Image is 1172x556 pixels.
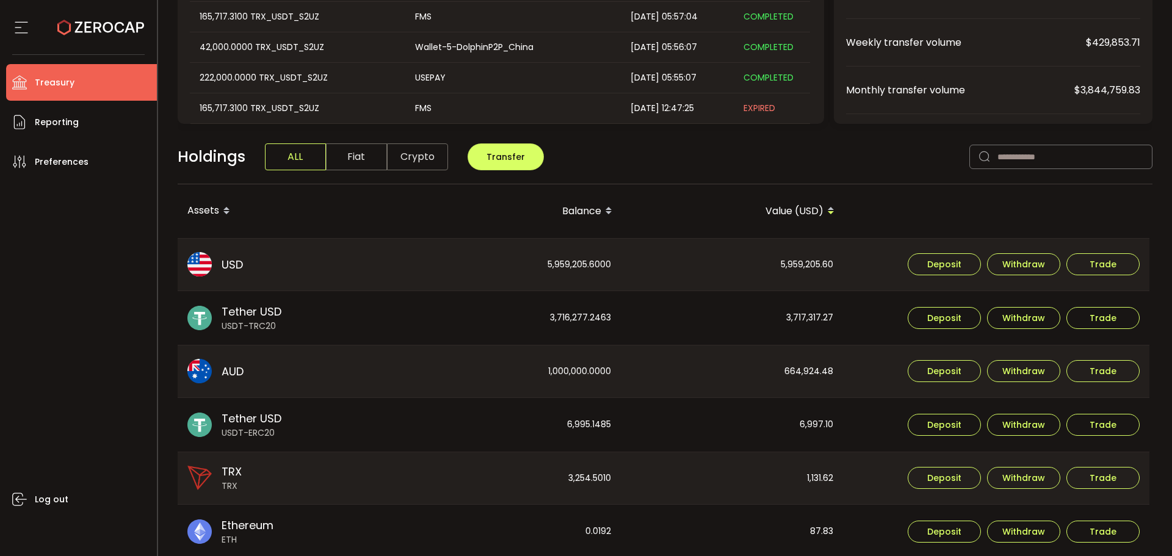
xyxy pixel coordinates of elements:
[400,239,621,291] div: 5,959,205.6000
[400,201,622,222] div: Balance
[187,252,212,276] img: usd_portfolio.svg
[400,345,621,398] div: 1,000,000.0000
[487,151,525,163] span: Transfer
[405,71,620,85] div: USEPAY
[621,40,734,54] div: [DATE] 05:56:07
[222,303,281,320] span: Tether USD
[622,398,843,452] div: 6,997.10
[743,10,794,23] span: COMPLETED
[222,363,244,380] span: AUD
[178,201,400,222] div: Assets
[400,291,621,345] div: 3,716,277.2463
[190,101,404,115] div: 165,717.3100 TRX_USDT_S2UZ
[187,359,212,383] img: aud_portfolio.svg
[846,35,1086,50] span: Weekly transfer volume
[400,398,621,452] div: 6,995.1485
[846,82,1074,98] span: Monthly transfer volume
[222,410,281,427] span: Tether USD
[35,491,68,508] span: Log out
[178,145,245,168] span: Holdings
[265,143,326,170] span: ALL
[621,71,734,85] div: [DATE] 05:55:07
[622,201,844,222] div: Value (USD)
[622,239,843,291] div: 5,959,205.60
[622,345,843,398] div: 664,924.48
[187,466,212,490] img: trx_portfolio.png
[400,452,621,505] div: 3,254.5010
[222,320,281,333] span: USDT-TRC20
[621,101,734,115] div: [DATE] 12:47:25
[190,10,404,24] div: 165,717.3100 TRX_USDT_S2UZ
[622,291,843,345] div: 3,717,317.27
[222,480,242,493] span: TRX
[222,256,243,273] span: USD
[190,71,404,85] div: 222,000.0000 TRX_USDT_S2UZ
[405,101,620,115] div: FMS
[899,65,1172,556] iframe: Chat Widget
[187,306,212,330] img: usdt_portfolio.svg
[326,143,387,170] span: Fiat
[621,10,734,24] div: [DATE] 05:57:04
[387,143,448,170] span: Crypto
[35,114,79,131] span: Reporting
[222,427,281,439] span: USDT-ERC20
[1086,35,1140,50] span: $429,853.71
[405,10,620,24] div: FMS
[743,71,794,84] span: COMPLETED
[468,143,544,170] button: Transfer
[743,41,794,53] span: COMPLETED
[222,533,273,546] span: ETH
[187,413,212,437] img: usdt_portfolio.svg
[222,517,273,533] span: Ethereum
[743,102,775,114] span: EXPIRED
[35,153,89,171] span: Preferences
[222,463,242,480] span: TRX
[622,452,843,505] div: 1,131.62
[35,74,74,92] span: Treasury
[405,40,620,54] div: Wallet-5-DolphinP2P_China
[187,519,212,544] img: eth_portfolio.svg
[190,40,404,54] div: 42,000.0000 TRX_USDT_S2UZ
